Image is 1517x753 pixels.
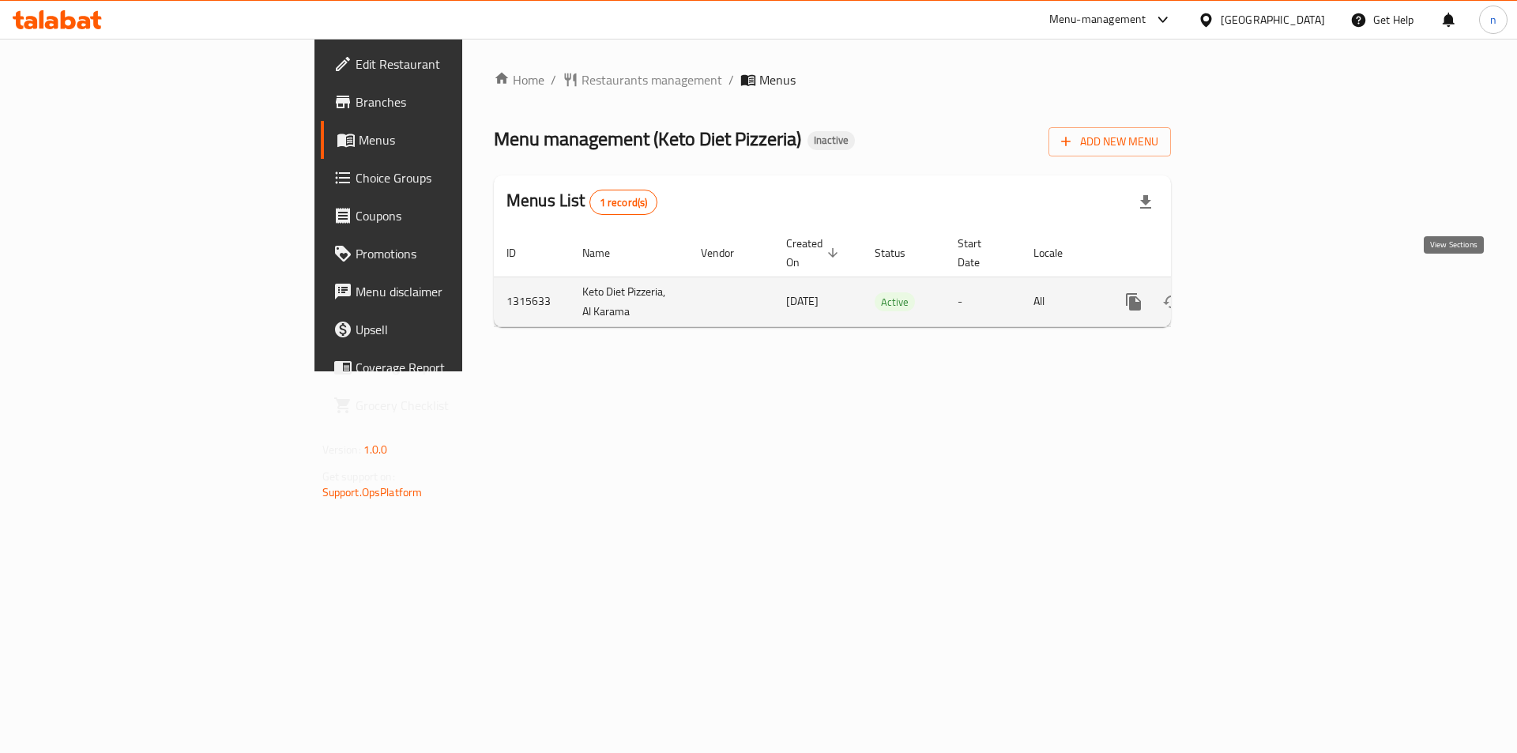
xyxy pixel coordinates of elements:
[356,396,555,415] span: Grocery Checklist
[807,131,855,150] div: Inactive
[759,70,796,89] span: Menus
[728,70,734,89] li: /
[356,358,555,377] span: Coverage Report
[1153,283,1191,321] button: Change Status
[363,439,388,460] span: 1.0.0
[321,197,568,235] a: Coupons
[1061,132,1158,152] span: Add New Menu
[589,190,658,215] div: Total records count
[1115,283,1153,321] button: more
[701,243,755,262] span: Vendor
[506,189,657,215] h2: Menus List
[321,311,568,348] a: Upsell
[582,70,722,89] span: Restaurants management
[356,168,555,187] span: Choice Groups
[807,134,855,147] span: Inactive
[786,291,819,311] span: [DATE]
[875,243,926,262] span: Status
[321,45,568,83] a: Edit Restaurant
[1102,229,1279,277] th: Actions
[322,466,395,487] span: Get support on:
[506,243,536,262] span: ID
[322,482,423,503] a: Support.OpsPlatform
[321,83,568,121] a: Branches
[945,277,1021,326] td: -
[356,92,555,111] span: Branches
[1049,10,1146,29] div: Menu-management
[570,277,688,326] td: Keto Diet Pizzeria, Al Karama
[786,234,843,272] span: Created On
[356,206,555,225] span: Coupons
[1221,11,1325,28] div: [GEOGRAPHIC_DATA]
[958,234,1002,272] span: Start Date
[356,320,555,339] span: Upsell
[1021,277,1102,326] td: All
[321,348,568,386] a: Coverage Report
[1033,243,1083,262] span: Locale
[494,229,1279,327] table: enhanced table
[321,159,568,197] a: Choice Groups
[356,55,555,73] span: Edit Restaurant
[582,243,631,262] span: Name
[359,130,555,149] span: Menus
[321,121,568,159] a: Menus
[322,439,361,460] span: Version:
[1048,127,1171,156] button: Add New Menu
[321,386,568,424] a: Grocery Checklist
[356,282,555,301] span: Menu disclaimer
[356,244,555,263] span: Promotions
[321,235,568,273] a: Promotions
[563,70,722,89] a: Restaurants management
[590,195,657,210] span: 1 record(s)
[494,70,1171,89] nav: breadcrumb
[875,293,915,311] span: Active
[494,121,801,156] span: Menu management ( Keto Diet Pizzeria )
[875,292,915,311] div: Active
[1127,183,1165,221] div: Export file
[1490,11,1496,28] span: n
[321,273,568,311] a: Menu disclaimer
